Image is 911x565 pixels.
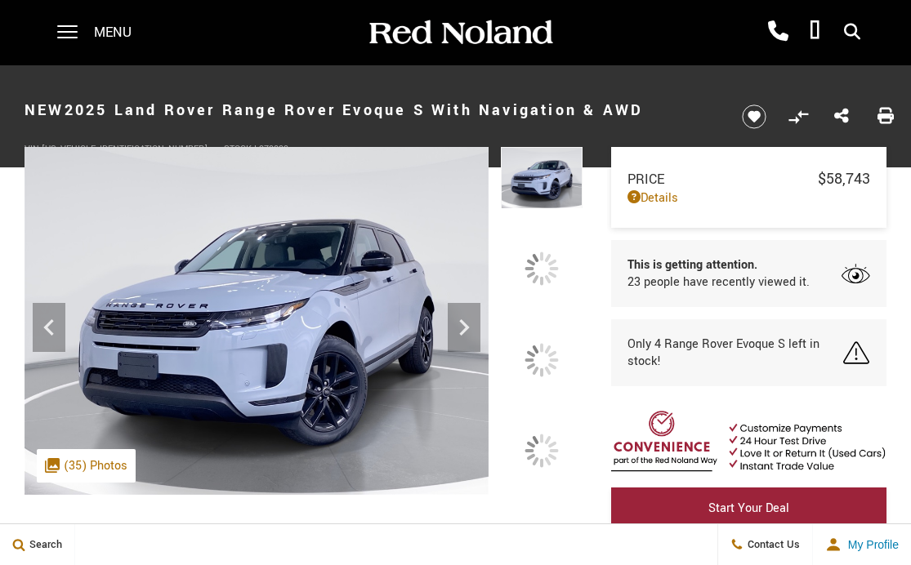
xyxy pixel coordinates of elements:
img: Red Noland Auto Group [366,19,554,47]
a: Start Your Deal [611,487,886,530]
span: L272022 [254,143,288,155]
span: VIN: [25,143,42,155]
span: $58,743 [818,168,870,189]
span: My Profile [842,538,899,551]
span: This is getting attention. [627,256,810,274]
span: Price [627,170,818,189]
span: Stock: [224,143,254,155]
button: user-profile-menu [813,524,911,565]
a: Details [627,189,870,207]
div: (35) Photos [37,449,136,483]
strong: New [25,100,65,121]
span: [US_VEHICLE_IDENTIFICATION_NUMBER] [42,143,208,155]
span: 23 people have recently viewed it. [627,274,810,291]
span: Contact Us [744,537,800,552]
a: Share this New 2025 Land Rover Range Rover Evoque S With Navigation & AWD [834,106,849,127]
button: Compare vehicle [786,105,811,129]
h1: 2025 Land Rover Range Rover Evoque S With Navigation & AWD [25,78,717,143]
button: Save vehicle [736,104,772,130]
span: Start Your Deal [708,500,789,517]
a: Price $58,743 [627,168,870,189]
img: New 2025 Arroios Gray Metallic Land Rover S image 1 [501,147,583,209]
a: Print this New 2025 Land Rover Range Rover Evoque S With Navigation & AWD [878,106,894,127]
span: Search [25,537,62,552]
img: New 2025 Arroios Gray Metallic Land Rover S image 1 [25,147,489,495]
span: Only 4 Range Rover Evoque S left in stock! [627,336,843,370]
